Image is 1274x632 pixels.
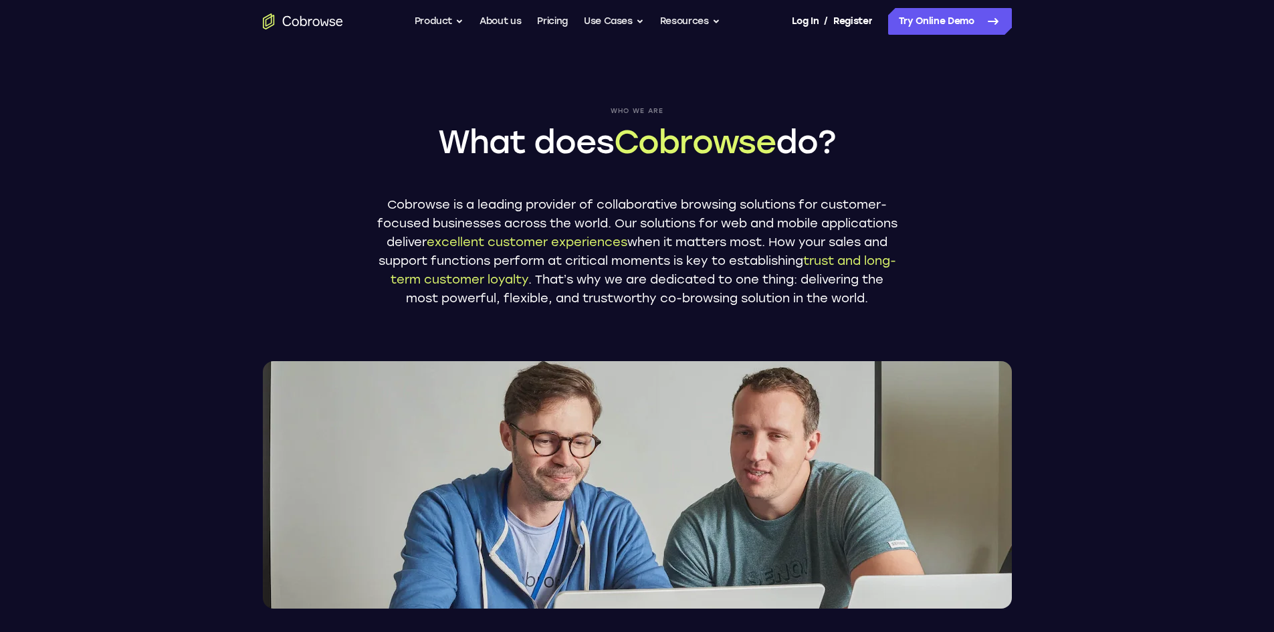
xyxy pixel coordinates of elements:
h1: What does do? [377,120,898,163]
span: Cobrowse [614,122,776,161]
img: Two Cobrowse software developers, João and Ross, working on their computers [263,361,1012,609]
a: Log In [792,8,819,35]
a: Try Online Demo [888,8,1012,35]
a: Go to the home page [263,13,343,29]
button: Resources [660,8,720,35]
button: Use Cases [584,8,644,35]
a: Pricing [537,8,568,35]
span: excellent customer experiences [427,235,627,249]
a: Register [833,8,872,35]
button: Product [415,8,464,35]
p: Cobrowse is a leading provider of collaborative browsing solutions for customer-focused businesse... [377,195,898,308]
span: Who we are [377,107,898,115]
span: / [824,13,828,29]
a: About us [480,8,521,35]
